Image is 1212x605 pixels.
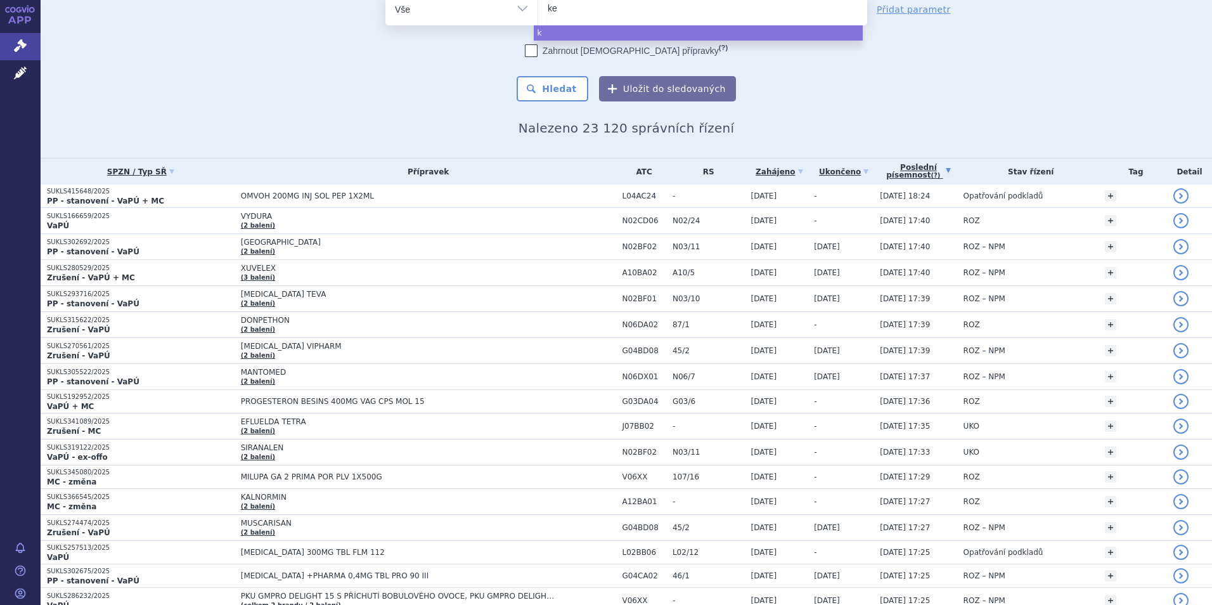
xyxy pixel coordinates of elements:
[1105,496,1116,507] a: +
[1105,570,1116,582] a: +
[666,159,745,185] th: RS
[751,216,777,225] span: [DATE]
[964,448,979,457] span: UKO
[1105,522,1116,533] a: +
[235,159,616,185] th: Přípravek
[622,523,666,532] span: G04BD08
[964,372,1005,381] span: ROZ – NPM
[1173,239,1189,254] a: detail
[751,497,777,506] span: [DATE]
[673,320,745,329] span: 87/1
[241,417,558,426] span: EFLUELDA TETRA
[673,523,745,532] span: 45/2
[47,221,69,230] strong: VaPÚ
[1173,265,1189,280] a: detail
[814,242,840,251] span: [DATE]
[880,346,930,355] span: [DATE] 17:39
[622,472,666,481] span: V06XX
[880,397,930,406] span: [DATE] 17:36
[814,497,816,506] span: -
[622,372,666,381] span: N06DX01
[616,159,666,185] th: ATC
[814,216,816,225] span: -
[880,596,930,605] span: [DATE] 17:25
[1105,241,1116,252] a: +
[814,268,840,277] span: [DATE]
[517,76,588,101] button: Hledat
[599,76,736,101] button: Uložit do sledovaných
[1105,547,1116,558] a: +
[964,571,1005,580] span: ROZ – NPM
[241,548,558,557] span: [MEDICAL_DATA] 300MG TBL FLM 112
[751,163,808,181] a: Zahájeno
[622,571,666,580] span: G04CA02
[1099,159,1167,185] th: Tag
[751,422,777,431] span: [DATE]
[1173,317,1189,332] a: detail
[241,290,558,299] span: [MEDICAL_DATA] TEVA
[622,192,666,200] span: L04AC24
[47,377,139,386] strong: PP - stanovení - VaPÚ
[622,397,666,406] span: G03DA04
[241,397,558,406] span: PROGESTERON BESINS 400MG VAG CPS MOL 15
[47,402,94,411] strong: VaPÚ + MC
[47,592,235,601] p: SUKLS286232/2025
[47,553,69,562] strong: VaPÚ
[964,320,980,329] span: ROZ
[241,378,275,385] a: (2 balení)
[814,163,874,181] a: Ukončeno
[719,44,728,52] abbr: (?)
[814,523,840,532] span: [DATE]
[1105,345,1116,356] a: +
[47,543,235,552] p: SUKLS257513/2025
[519,120,734,136] span: Nalezeno 23 120 správních řízení
[673,448,745,457] span: N03/11
[1173,545,1189,560] a: detail
[880,472,930,481] span: [DATE] 17:29
[241,264,558,273] span: XUVELEX
[241,571,558,580] span: [MEDICAL_DATA] +PHARMA 0,4MG TBL PRO 90 III
[47,417,235,426] p: SUKLS341089/2025
[751,192,777,200] span: [DATE]
[241,453,275,460] a: (2 balení)
[880,523,930,532] span: [DATE] 17:27
[622,216,666,225] span: N02CD06
[47,212,235,221] p: SUKLS166659/2025
[1105,396,1116,407] a: +
[880,571,930,580] span: [DATE] 17:25
[47,247,139,256] strong: PP - stanovení - VaPÚ
[47,528,110,537] strong: Zrušení - VaPÚ
[241,529,275,536] a: (2 balení)
[751,320,777,329] span: [DATE]
[751,571,777,580] span: [DATE]
[241,342,558,351] span: [MEDICAL_DATA] VIPHARM
[622,346,666,355] span: G04BD08
[47,342,235,351] p: SUKLS270561/2025
[814,571,840,580] span: [DATE]
[47,273,135,282] strong: Zrušení - VaPÚ + MC
[673,242,745,251] span: N03/11
[964,422,979,431] span: UKO
[814,472,816,481] span: -
[47,567,235,576] p: SUKLS302675/2025
[1173,394,1189,409] a: detail
[622,268,666,277] span: A10BA02
[1173,369,1189,384] a: detail
[47,238,235,247] p: SUKLS302692/2025
[964,268,1005,277] span: ROZ – NPM
[964,472,980,481] span: ROZ
[1105,446,1116,458] a: +
[964,596,1005,605] span: ROZ – NPM
[622,242,666,251] span: N02BF02
[241,274,275,281] a: (3 balení)
[880,422,930,431] span: [DATE] 17:35
[880,242,930,251] span: [DATE] 17:40
[880,159,957,185] a: Poslednípísemnost(?)
[931,172,940,179] abbr: (?)
[47,493,235,502] p: SUKLS366545/2025
[47,325,110,334] strong: Zrušení - VaPÚ
[964,216,980,225] span: ROZ
[47,368,235,377] p: SUKLS305522/2025
[47,468,235,477] p: SUKLS345080/2025
[622,422,666,431] span: J07BB02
